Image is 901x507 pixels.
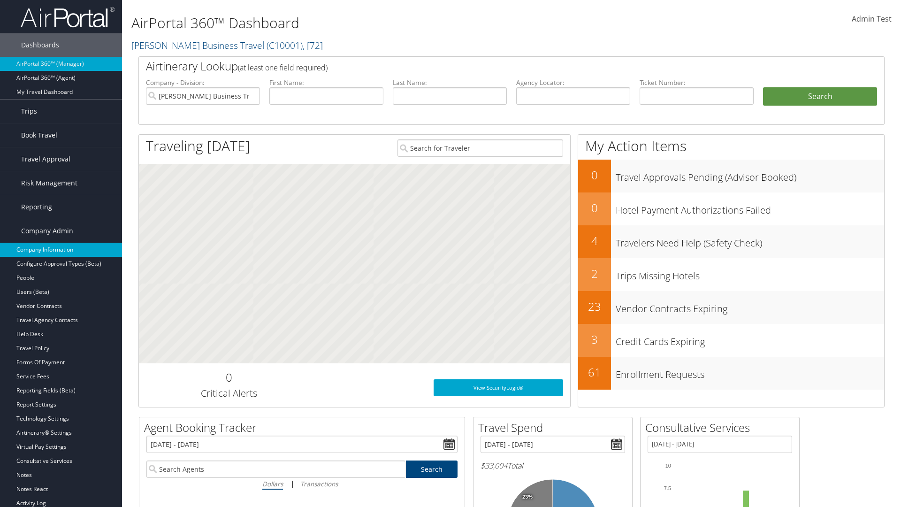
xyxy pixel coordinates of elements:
[616,232,884,250] h3: Travelers Need Help (Safety Check)
[578,357,884,390] a: 61Enrollment Requests
[578,331,611,347] h2: 3
[481,461,507,471] span: $33,004
[665,463,671,469] tspan: 10
[434,379,563,396] a: View SecurityLogic®
[406,461,458,478] a: Search
[578,266,611,282] h2: 2
[616,265,884,283] h3: Trips Missing Hotels
[146,136,250,156] h1: Traveling [DATE]
[269,78,383,87] label: First Name:
[21,33,59,57] span: Dashboards
[146,478,458,490] div: |
[146,461,405,478] input: Search Agents
[144,420,465,436] h2: Agent Booking Tracker
[393,78,507,87] label: Last Name:
[522,494,533,500] tspan: 23%
[21,147,70,171] span: Travel Approval
[146,369,312,385] h2: 0
[478,420,632,436] h2: Travel Spend
[645,420,799,436] h2: Consultative Services
[262,479,283,488] i: Dollars
[852,5,892,34] a: Admin Test
[640,78,754,87] label: Ticket Number:
[616,363,884,381] h3: Enrollment Requests
[21,6,115,28] img: airportal-logo.png
[300,479,338,488] i: Transactions
[146,58,815,74] h2: Airtinerary Lookup
[267,39,303,52] span: ( C10001 )
[21,100,37,123] span: Trips
[578,136,884,156] h1: My Action Items
[578,364,611,380] h2: 61
[616,330,884,348] h3: Credit Cards Expiring
[578,200,611,216] h2: 0
[763,87,877,106] button: Search
[578,233,611,249] h2: 4
[616,199,884,217] h3: Hotel Payment Authorizations Failed
[616,166,884,184] h3: Travel Approvals Pending (Advisor Booked)
[481,461,625,471] h6: Total
[131,13,638,33] h1: AirPortal 360™ Dashboard
[131,39,323,52] a: [PERSON_NAME] Business Travel
[578,225,884,258] a: 4Travelers Need Help (Safety Check)
[578,324,884,357] a: 3Credit Cards Expiring
[21,195,52,219] span: Reporting
[397,139,563,157] input: Search for Traveler
[578,258,884,291] a: 2Trips Missing Hotels
[578,192,884,225] a: 0Hotel Payment Authorizations Failed
[21,171,77,195] span: Risk Management
[578,167,611,183] h2: 0
[578,291,884,324] a: 23Vendor Contracts Expiring
[303,39,323,52] span: , [ 72 ]
[578,299,611,315] h2: 23
[21,219,73,243] span: Company Admin
[146,387,312,400] h3: Critical Alerts
[146,78,260,87] label: Company - Division:
[516,78,630,87] label: Agency Locator:
[616,298,884,315] h3: Vendor Contracts Expiring
[238,62,328,73] span: (at least one field required)
[664,485,671,491] tspan: 7.5
[852,14,892,24] span: Admin Test
[21,123,57,147] span: Book Travel
[578,160,884,192] a: 0Travel Approvals Pending (Advisor Booked)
